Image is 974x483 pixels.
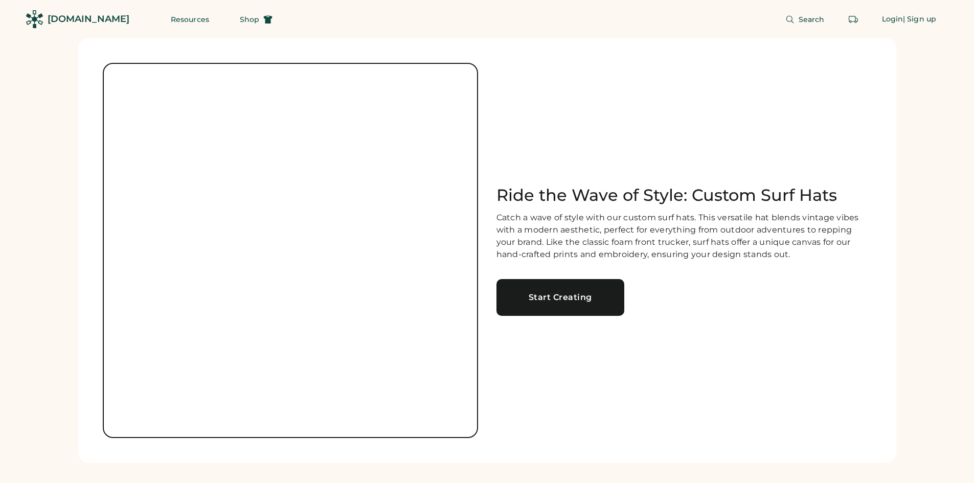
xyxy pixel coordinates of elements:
div: Catch a wave of style with our custom surf hats. This versatile hat blends vintage vibes with a m... [496,212,872,261]
span: Shop [240,16,259,23]
button: Resources [158,9,221,30]
div: Start Creating [509,293,612,302]
button: Retrieve an order [843,9,864,30]
img: Rendered Logo - Screens [26,10,43,28]
div: | Sign up [903,14,936,25]
h1: Ride the Wave of Style: Custom Surf Hats [496,185,872,205]
button: Shop [228,9,285,30]
div: [DOMAIN_NAME] [48,13,129,26]
div: Login [882,14,903,25]
span: Search [799,16,825,23]
button: Search [773,9,837,30]
a: Start Creating [496,279,624,316]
